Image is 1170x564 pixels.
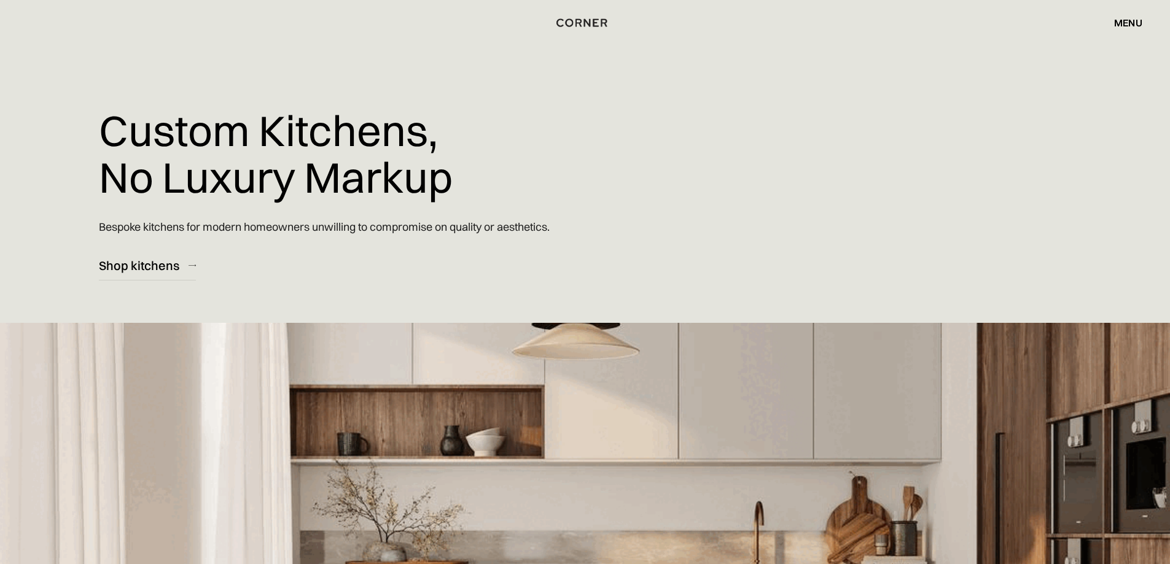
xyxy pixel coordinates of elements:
div: menu [1114,18,1142,28]
p: Bespoke kitchens for modern homeowners unwilling to compromise on quality or aesthetics. [99,209,550,244]
a: Shop kitchens [99,250,196,280]
h1: Custom Kitchens, No Luxury Markup [99,98,453,209]
a: home [543,15,628,31]
div: menu [1102,12,1142,33]
div: Shop kitchens [99,257,179,274]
